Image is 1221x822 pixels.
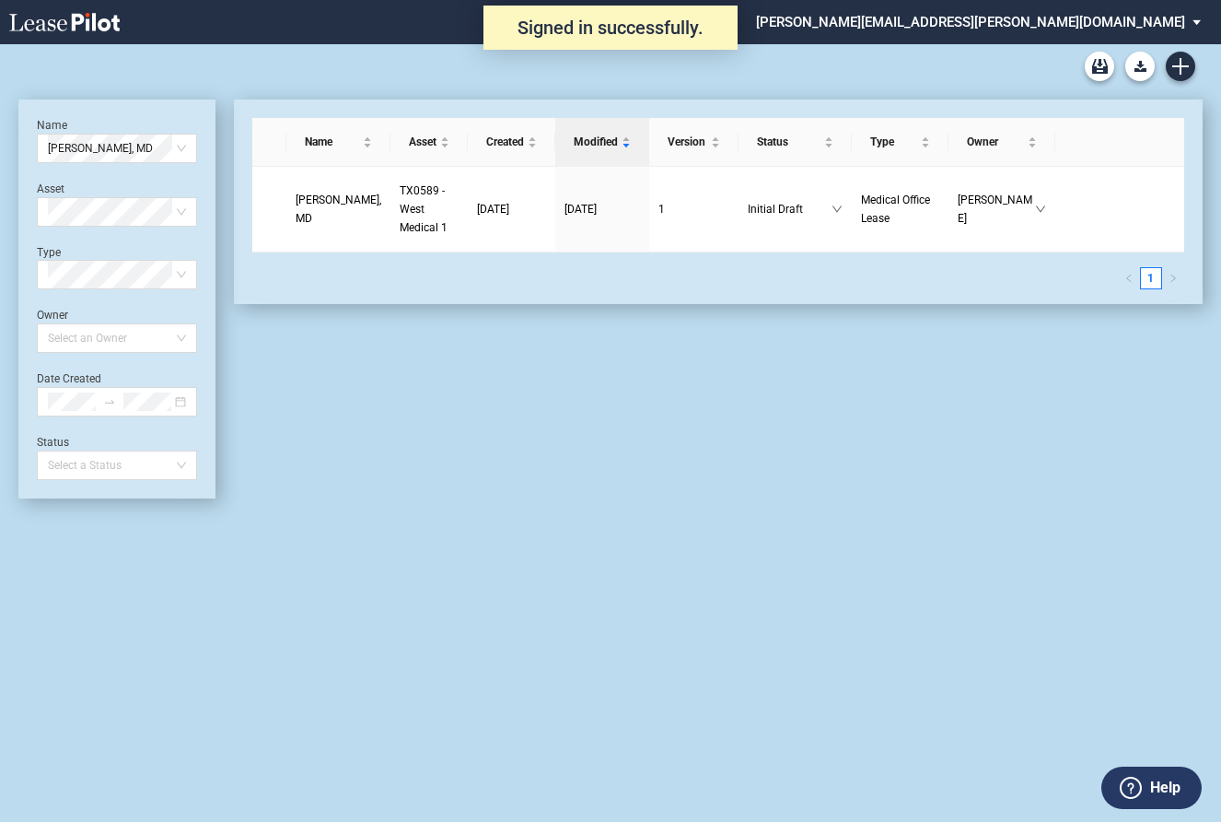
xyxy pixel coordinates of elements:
[948,118,1055,167] th: Owner
[296,191,381,228] a: [PERSON_NAME], MD
[477,200,546,218] a: [DATE]
[1118,267,1140,289] button: left
[37,372,101,385] label: Date Created
[483,6,738,50] div: Signed in successfully.
[658,200,730,218] a: 1
[757,133,820,151] span: Status
[305,133,359,151] span: Name
[748,200,831,218] span: Initial Draft
[1124,274,1134,283] span: left
[967,133,1024,151] span: Owner
[1035,204,1046,215] span: down
[37,246,61,259] label: Type
[468,118,555,167] th: Created
[1162,267,1184,289] li: Next Page
[400,184,448,234] span: TX0589 - West Medical 1
[668,133,708,151] span: Version
[555,118,649,167] th: Modified
[738,118,852,167] th: Status
[103,395,116,408] span: to
[48,135,186,162] span: Ali Ahmed, MD
[37,182,64,195] label: Asset
[37,309,68,322] label: Owner
[1125,52,1155,81] button: Download Blank Form
[1085,52,1114,81] a: Archive
[1118,267,1140,289] li: Previous Page
[1166,52,1195,81] a: Create new document
[37,119,67,132] label: Name
[486,133,524,151] span: Created
[103,395,116,408] span: swap-right
[861,191,938,228] a: Medical Office Lease
[852,118,948,167] th: Type
[286,118,390,167] th: Name
[400,182,459,237] a: TX0589 - West Medical 1
[409,133,436,151] span: Asset
[1140,267,1162,289] li: 1
[564,200,640,218] a: [DATE]
[1162,267,1184,289] button: right
[649,118,739,167] th: Version
[1101,767,1202,809] button: Help
[564,203,597,216] span: [DATE]
[296,194,381,225] span: Ali Ahmed, MD
[1150,776,1180,800] label: Help
[1120,52,1160,81] md-menu: Download Blank Form List
[958,191,1035,228] span: [PERSON_NAME]
[870,133,916,151] span: Type
[477,203,509,216] span: [DATE]
[831,204,843,215] span: down
[574,133,618,151] span: Modified
[37,436,69,449] label: Status
[1169,274,1178,283] span: right
[1141,268,1161,288] a: 1
[861,194,930,225] span: Medical Office Lease
[658,203,665,216] span: 1
[390,118,468,167] th: Asset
